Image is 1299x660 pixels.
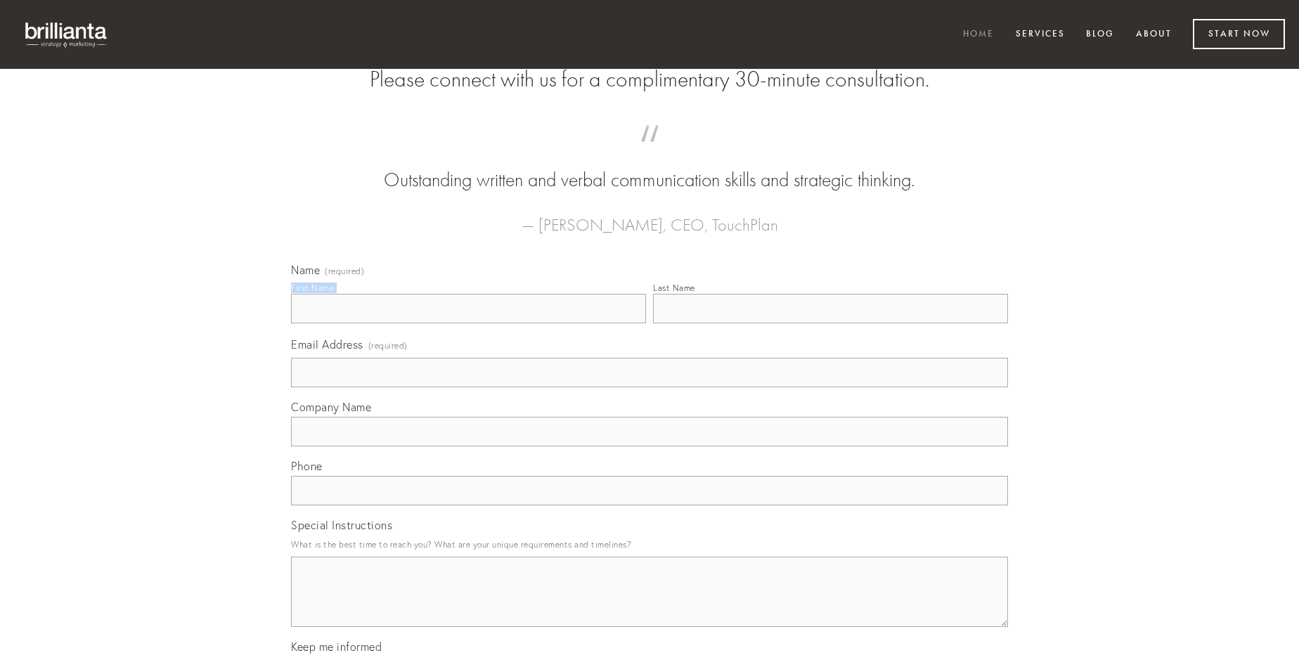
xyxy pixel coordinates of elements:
[1007,23,1074,46] a: Services
[325,267,364,276] span: (required)
[368,336,408,355] span: (required)
[291,518,392,532] span: Special Instructions
[291,337,363,351] span: Email Address
[1077,23,1123,46] a: Blog
[14,14,119,55] img: brillianta - research, strategy, marketing
[1127,23,1181,46] a: About
[1193,19,1285,49] a: Start Now
[314,139,985,167] span: “
[291,400,371,414] span: Company Name
[291,535,1008,554] p: What is the best time to reach you? What are your unique requirements and timelines?
[314,194,985,239] figcaption: — [PERSON_NAME], CEO, TouchPlan
[291,459,323,473] span: Phone
[291,640,382,654] span: Keep me informed
[314,139,985,194] blockquote: Outstanding written and verbal communication skills and strategic thinking.
[954,23,1003,46] a: Home
[291,66,1008,93] h2: Please connect with us for a complimentary 30-minute consultation.
[653,283,695,293] div: Last Name
[291,263,320,277] span: Name
[291,283,334,293] div: First Name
